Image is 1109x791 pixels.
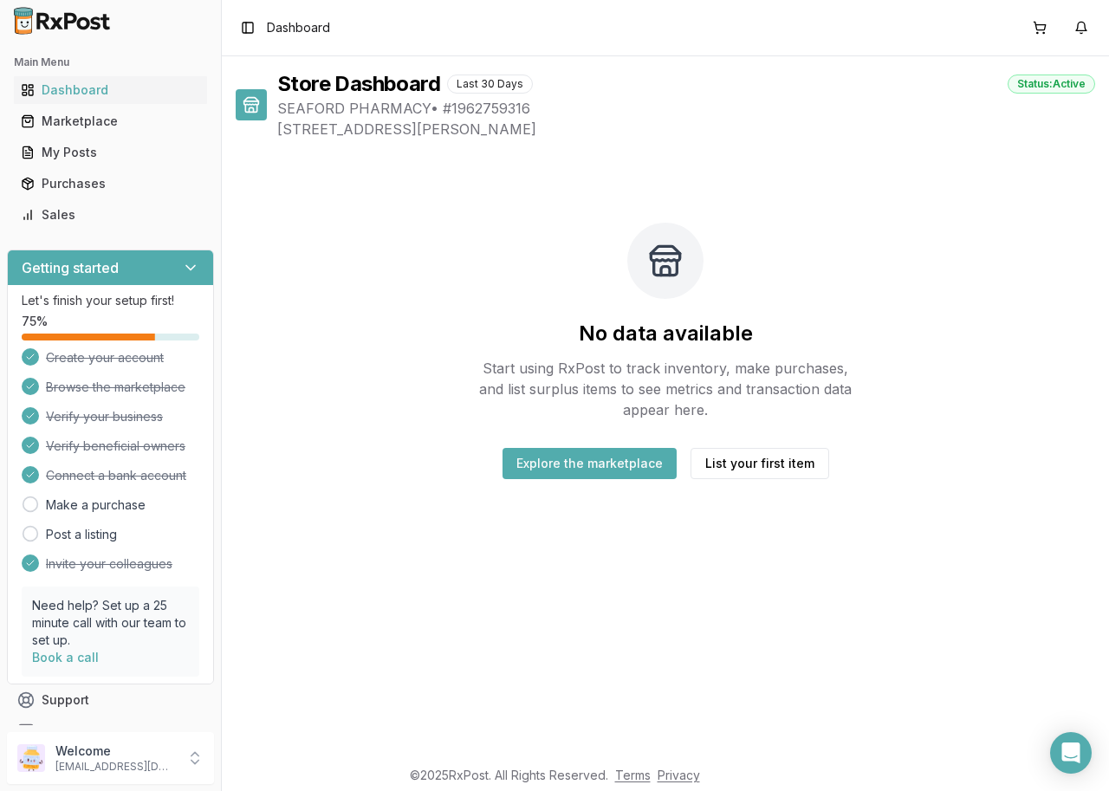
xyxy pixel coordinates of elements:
[7,76,214,104] button: Dashboard
[277,98,1095,119] span: SEAFORD PHARMACY • # 1962759316
[7,107,214,135] button: Marketplace
[22,257,119,278] h3: Getting started
[7,716,214,747] button: Feedback
[14,137,207,168] a: My Posts
[7,170,214,198] button: Purchases
[55,760,176,774] p: [EMAIL_ADDRESS][DOMAIN_NAME]
[21,113,200,130] div: Marketplace
[658,768,700,782] a: Privacy
[691,448,829,479] button: List your first item
[21,81,200,99] div: Dashboard
[32,650,99,665] a: Book a call
[22,313,48,330] span: 75 %
[7,684,214,716] button: Support
[21,144,200,161] div: My Posts
[1008,75,1095,94] div: Status: Active
[14,106,207,137] a: Marketplace
[615,768,651,782] a: Terms
[22,292,199,309] p: Let's finish your setup first!
[46,526,117,543] a: Post a listing
[14,75,207,106] a: Dashboard
[267,19,330,36] span: Dashboard
[55,742,176,760] p: Welcome
[267,19,330,36] nav: breadcrumb
[471,358,859,420] p: Start using RxPost to track inventory, make purchases, and list surplus items to see metrics and ...
[46,408,163,425] span: Verify your business
[7,139,214,166] button: My Posts
[7,201,214,229] button: Sales
[46,349,164,366] span: Create your account
[14,55,207,69] h2: Main Menu
[46,555,172,573] span: Invite your colleagues
[21,206,200,224] div: Sales
[17,744,45,772] img: User avatar
[21,175,200,192] div: Purchases
[579,320,753,347] h2: No data available
[42,723,101,740] span: Feedback
[32,597,189,649] p: Need help? Set up a 25 minute call with our team to set up.
[503,448,677,479] button: Explore the marketplace
[277,70,440,98] h1: Store Dashboard
[46,379,185,396] span: Browse the marketplace
[447,75,533,94] div: Last 30 Days
[46,438,185,455] span: Verify beneficial owners
[14,199,207,230] a: Sales
[7,7,118,35] img: RxPost Logo
[46,496,146,514] a: Make a purchase
[277,119,1095,139] span: [STREET_ADDRESS][PERSON_NAME]
[14,168,207,199] a: Purchases
[1050,732,1092,774] div: Open Intercom Messenger
[46,467,186,484] span: Connect a bank account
